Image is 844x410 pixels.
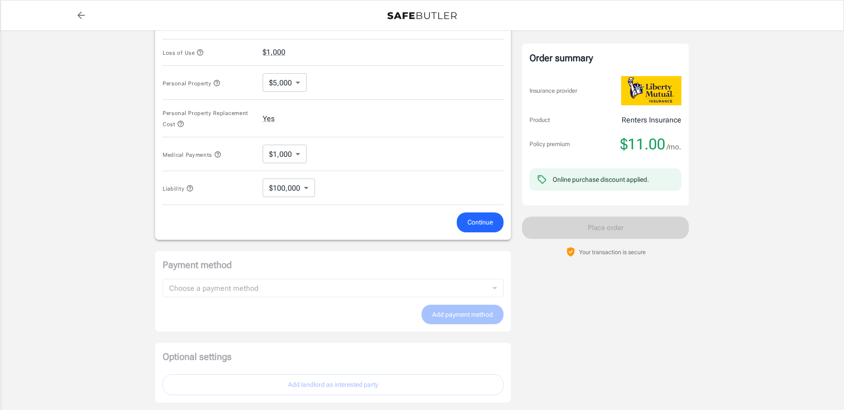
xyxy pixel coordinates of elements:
[667,141,681,154] span: /mo.
[163,47,204,58] button: Loss of Use
[620,135,665,154] span: $11.00
[263,113,275,124] button: Yes
[163,183,194,194] button: Liability
[622,115,681,126] p: Renters Insurance
[529,140,570,149] p: Policy premium
[457,212,504,232] button: Continue
[529,86,577,96] p: Insurance provider
[529,51,681,65] div: Order summary
[529,115,550,125] p: Product
[163,149,221,160] button: Medical Payments
[163,186,194,192] span: Liability
[263,145,307,163] div: $1,000
[387,12,457,19] img: Back to quotes
[553,175,649,184] div: Online purchase discount applied.
[163,152,221,158] span: Medical Payments
[263,73,307,92] div: $5,000
[263,179,315,197] div: $100,000
[72,6,90,25] a: back to quotes
[579,248,646,256] p: Your transaction is secure
[621,76,681,105] img: Liberty Mutual
[163,77,220,89] button: Personal Property
[163,50,204,56] span: Loss of Use
[163,80,220,87] span: Personal Property
[263,47,285,58] button: $1,000
[163,110,248,128] span: Personal Property Replacement Cost
[467,217,493,228] span: Continue
[163,107,255,129] button: Personal Property Replacement Cost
